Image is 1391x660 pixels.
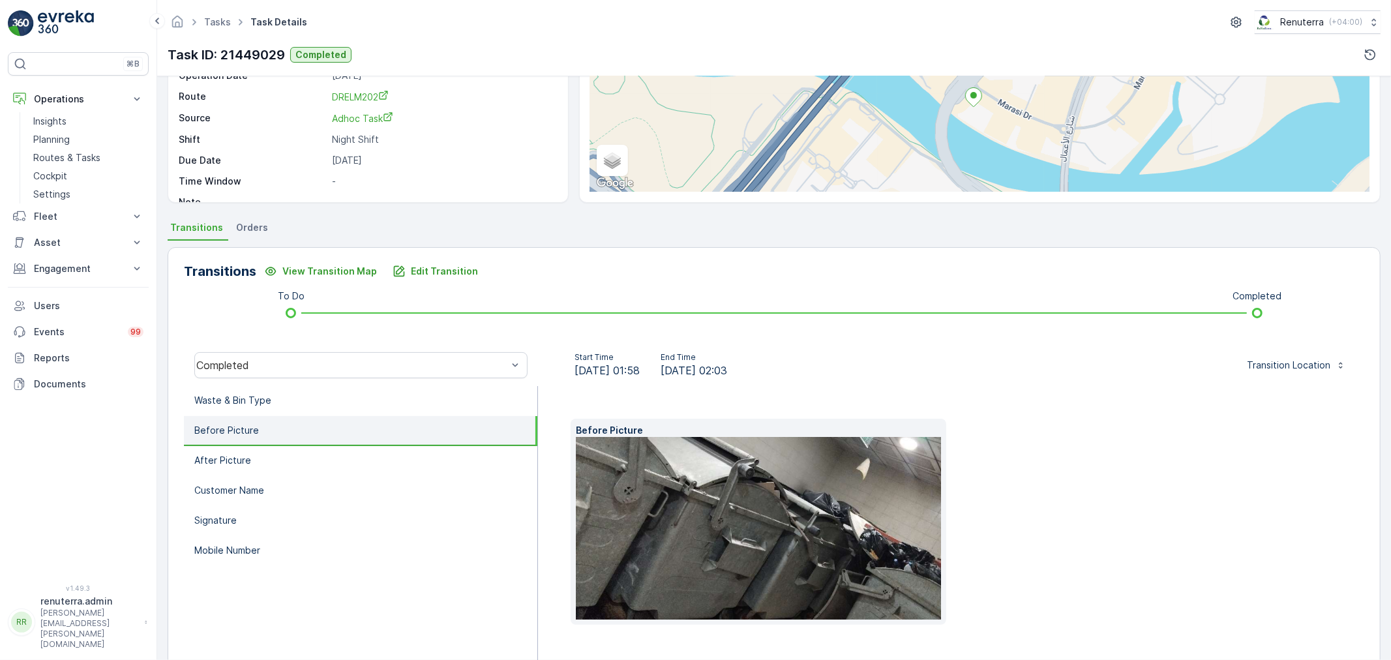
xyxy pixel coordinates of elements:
p: Settings [33,188,70,201]
p: Reports [34,352,143,365]
p: Mobile Number [194,544,260,557]
a: Cockpit [28,167,149,185]
a: Homepage [170,20,185,31]
p: Users [34,299,143,312]
span: [DATE] 01:58 [575,363,640,378]
a: Routes & Tasks [28,149,149,167]
p: Before Picture [576,424,941,437]
p: Route [179,90,327,104]
img: a41353d724f54727a4e8cee2b673ea31.jpg [576,437,983,620]
p: Waste & Bin Type [194,394,271,407]
p: Customer Name [194,484,264,497]
a: Users [8,293,149,319]
p: Note [179,196,327,209]
a: Open this area in Google Maps (opens a new window) [593,175,636,192]
p: Before Picture [194,424,259,437]
p: Asset [34,236,123,249]
button: Asset [8,230,149,256]
p: Start Time [575,352,640,363]
p: ( +04:00 ) [1329,17,1362,27]
p: Time Window [179,175,327,188]
a: DRELM202 [332,90,554,104]
p: Operations [34,93,123,106]
img: logo_light-DOdMpM7g.png [38,10,94,37]
img: Google [593,175,636,192]
p: Transitions [184,262,256,281]
p: Transition Location [1247,359,1330,372]
p: Night Shift [332,133,554,146]
p: ⌘B [127,59,140,69]
span: Orders [236,221,268,234]
p: [DATE] [332,154,554,167]
p: - [332,196,554,209]
button: RRrenuterra.admin[PERSON_NAME][EMAIL_ADDRESS][PERSON_NAME][DOMAIN_NAME] [8,595,149,650]
p: View Transition Map [282,265,377,278]
a: Planning [28,130,149,149]
p: Completed [1233,290,1281,303]
p: Due Date [179,154,327,167]
p: Task ID: 21449029 [168,45,285,65]
p: End Time [661,352,727,363]
button: Engagement [8,256,149,282]
button: Renuterra(+04:00) [1255,10,1381,34]
button: Operations [8,86,149,112]
a: Events99 [8,319,149,345]
a: Adhoc Task [332,112,554,125]
button: Edit Transition [385,261,486,282]
p: Source [179,112,327,125]
span: DRELM202 [332,91,389,102]
span: Adhoc Task [332,113,393,124]
p: Edit Transition [411,265,478,278]
span: [DATE] 02:03 [661,363,727,378]
p: Planning [33,133,70,146]
p: Signature [194,514,237,527]
span: v 1.49.3 [8,584,149,592]
div: RR [11,612,32,633]
a: Reports [8,345,149,371]
p: 99 [130,327,141,337]
p: Events [34,325,120,338]
span: Transitions [170,221,223,234]
p: Cockpit [33,170,67,183]
p: Documents [34,378,143,391]
p: To Do [278,290,305,303]
img: Screenshot_2024-07-26_at_13.33.01.png [1255,15,1275,29]
p: - [332,175,554,188]
button: View Transition Map [256,261,385,282]
p: After Picture [194,454,251,467]
p: Engagement [34,262,123,275]
p: Shift [179,133,327,146]
p: Routes & Tasks [33,151,100,164]
a: Tasks [204,16,231,27]
a: Documents [8,371,149,397]
div: Completed [196,359,507,371]
button: Completed [290,47,351,63]
p: Fleet [34,210,123,223]
p: Completed [295,48,346,61]
p: [PERSON_NAME][EMAIL_ADDRESS][PERSON_NAME][DOMAIN_NAME] [40,608,138,650]
p: Renuterra [1280,16,1324,29]
p: Insights [33,115,67,128]
button: Fleet [8,203,149,230]
a: Insights [28,112,149,130]
span: Task Details [248,16,310,29]
a: Layers [598,146,627,175]
img: logo [8,10,34,37]
button: Transition Location [1239,355,1354,376]
p: renuterra.admin [40,595,138,608]
a: Settings [28,185,149,203]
